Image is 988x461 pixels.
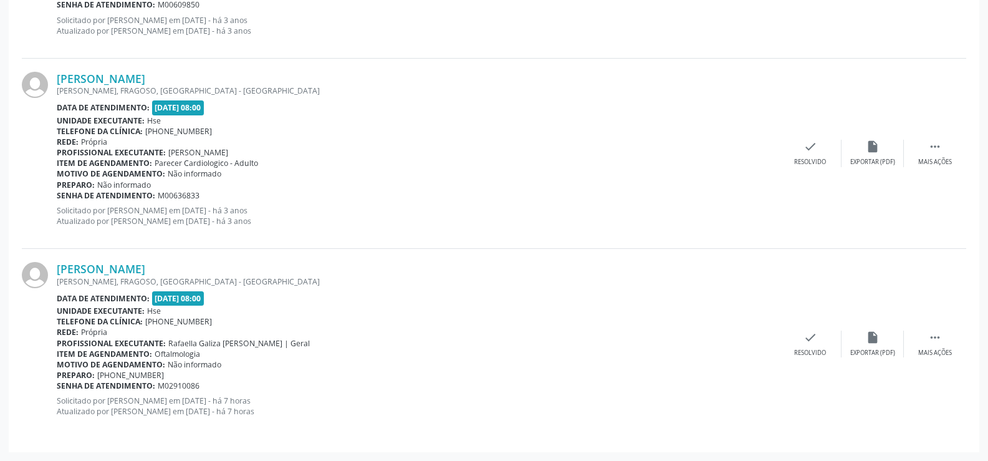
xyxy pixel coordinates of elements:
[57,158,152,168] b: Item de agendamento:
[22,262,48,288] img: img
[866,140,880,153] i: insert_drive_file
[57,180,95,190] b: Preparo:
[57,276,779,287] div: [PERSON_NAME], FRAGOSO, [GEOGRAPHIC_DATA] - [GEOGRAPHIC_DATA]
[57,168,165,179] b: Motivo de agendamento:
[57,306,145,316] b: Unidade executante:
[928,331,942,344] i: 
[168,338,310,349] span: Rafaella Galiza [PERSON_NAME] | Geral
[168,359,221,370] span: Não informado
[168,147,228,158] span: [PERSON_NAME]
[57,293,150,304] b: Data de atendimento:
[97,180,151,190] span: Não informado
[152,100,204,115] span: [DATE] 08:00
[158,381,199,391] span: M02910086
[850,349,895,357] div: Exportar (PDF)
[57,205,779,226] p: Solicitado por [PERSON_NAME] em [DATE] - há 3 anos Atualizado por [PERSON_NAME] em [DATE] - há 3 ...
[57,15,779,36] p: Solicitado por [PERSON_NAME] em [DATE] - há 3 anos Atualizado por [PERSON_NAME] em [DATE] - há 3 ...
[152,291,204,306] span: [DATE] 08:00
[928,140,942,153] i: 
[57,338,166,349] b: Profissional executante:
[147,306,161,316] span: Hse
[155,158,258,168] span: Parecer Cardiologico - Adulto
[22,72,48,98] img: img
[918,158,952,167] div: Mais ações
[57,359,165,370] b: Motivo de agendamento:
[81,137,107,147] span: Própria
[57,349,152,359] b: Item de agendamento:
[81,327,107,337] span: Própria
[57,147,166,158] b: Profissional executante:
[158,190,199,201] span: M00636833
[168,168,221,179] span: Não informado
[57,316,143,327] b: Telefone da clínica:
[57,370,95,381] b: Preparo:
[850,158,895,167] div: Exportar (PDF)
[57,190,155,201] b: Senha de atendimento:
[918,349,952,357] div: Mais ações
[57,137,79,147] b: Rede:
[57,85,779,96] div: [PERSON_NAME], FRAGOSO, [GEOGRAPHIC_DATA] - [GEOGRAPHIC_DATA]
[794,349,826,357] div: Resolvido
[57,381,155,391] b: Senha de atendimento:
[803,140,817,153] i: check
[57,102,150,113] b: Data de atendimento:
[57,395,779,417] p: Solicitado por [PERSON_NAME] em [DATE] - há 7 horas Atualizado por [PERSON_NAME] em [DATE] - há 7...
[794,158,826,167] div: Resolvido
[155,349,200,359] span: Oftalmologia
[97,370,164,381] span: [PHONE_NUMBER]
[57,262,145,276] a: [PERSON_NAME]
[145,316,212,327] span: [PHONE_NUMBER]
[866,331,880,344] i: insert_drive_file
[57,72,145,85] a: [PERSON_NAME]
[57,115,145,126] b: Unidade executante:
[57,327,79,337] b: Rede:
[803,331,817,344] i: check
[147,115,161,126] span: Hse
[145,126,212,137] span: [PHONE_NUMBER]
[57,126,143,137] b: Telefone da clínica:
